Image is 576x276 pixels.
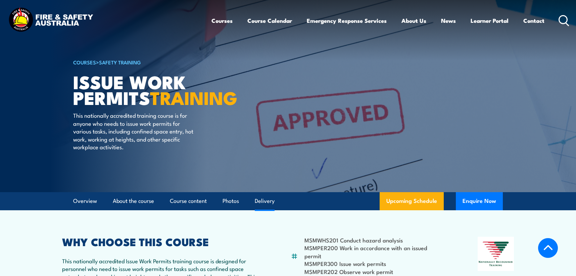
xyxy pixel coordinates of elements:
a: Learner Portal [471,12,509,30]
a: Photos [223,192,239,210]
li: MSMPER300 Issue work permits [304,260,445,267]
a: About the course [113,192,154,210]
a: COURSES [73,58,96,66]
h2: WHY CHOOSE THIS COURSE [62,237,258,246]
a: Overview [73,192,97,210]
a: Courses [211,12,233,30]
a: Contact [523,12,544,30]
a: Course content [170,192,207,210]
img: Nationally Recognised Training logo. [478,237,514,271]
a: Emergency Response Services [307,12,387,30]
li: MSMPER202 Observe work permit [304,268,445,275]
a: Delivery [255,192,275,210]
li: MSMWHS201 Conduct hazard analysis [304,236,445,244]
h6: > [73,58,239,66]
a: Safety Training [99,58,141,66]
a: News [441,12,456,30]
a: About Us [401,12,426,30]
li: MSMPER200 Work in accordance with an issued permit [304,244,445,260]
h1: Issue Work Permits [73,74,239,105]
p: This nationally accredited training course is for anyone who needs to issue work permits for vari... [73,111,196,151]
button: Enquire Now [456,192,503,210]
a: Course Calendar [247,12,292,30]
a: Upcoming Schedule [380,192,444,210]
strong: TRAINING [150,83,237,111]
